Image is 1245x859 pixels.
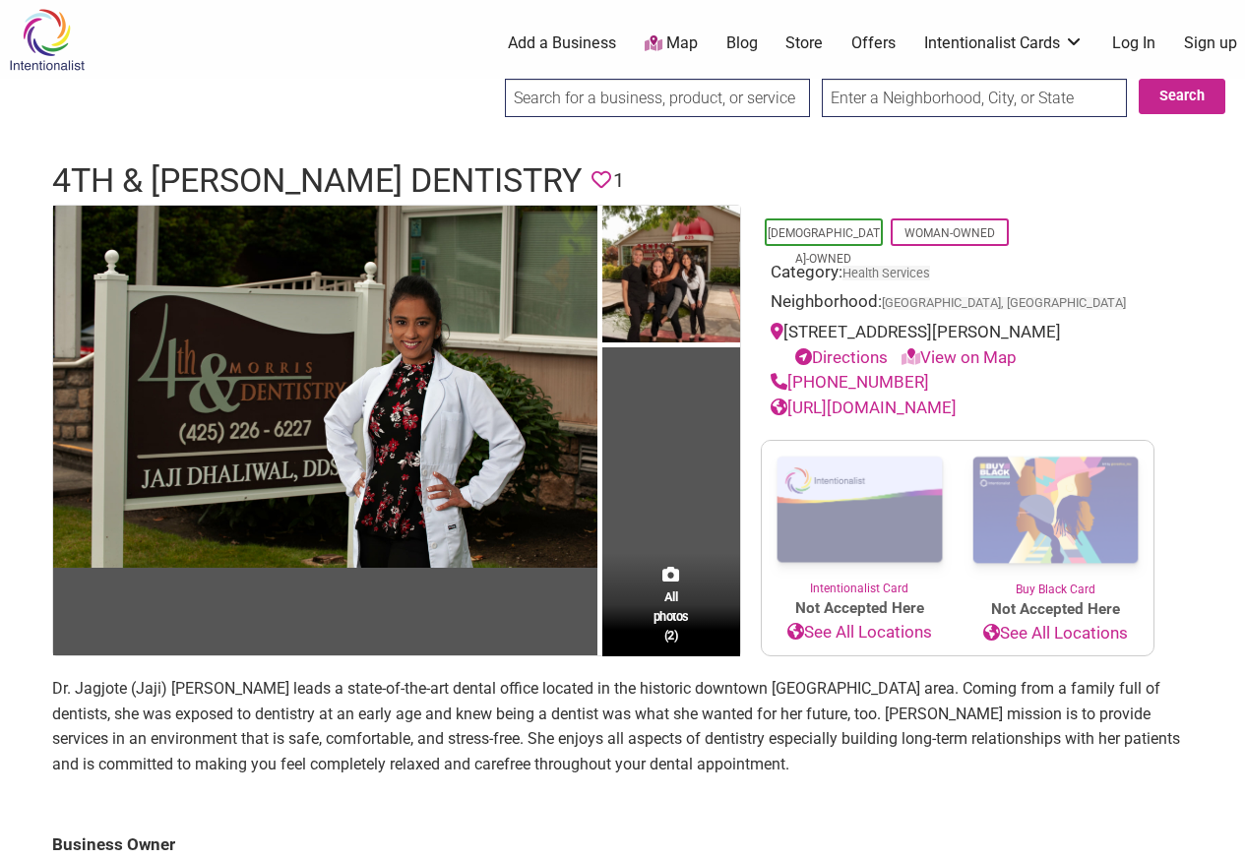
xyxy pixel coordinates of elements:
[958,621,1153,646] a: See All Locations
[1184,32,1237,54] a: Sign up
[882,297,1126,310] span: [GEOGRAPHIC_DATA], [GEOGRAPHIC_DATA]
[768,226,880,266] a: [DEMOGRAPHIC_DATA]-Owned
[726,32,758,54] a: Blog
[602,206,740,348] img: 4th & Morris Dentistry
[505,79,810,117] input: Search for a business, product, or service
[771,372,929,392] a: [PHONE_NUMBER]
[902,347,1017,367] a: View on Map
[53,206,597,568] img: 4th & Morris Dentistry
[613,165,624,196] span: 1
[904,226,995,240] a: Woman-Owned
[771,398,957,417] a: [URL][DOMAIN_NAME]
[958,441,1153,581] img: Buy Black Card
[1139,79,1225,114] button: Search
[958,598,1153,621] span: Not Accepted Here
[842,266,930,280] a: Health Services
[785,32,823,54] a: Store
[822,79,1127,117] input: Enter a Neighborhood, City, or State
[645,32,698,55] a: Map
[795,347,888,367] a: Directions
[762,597,958,620] span: Not Accepted Here
[1112,32,1155,54] a: Log In
[771,320,1145,370] div: [STREET_ADDRESS][PERSON_NAME]
[762,441,958,580] img: Intentionalist Card
[771,260,1145,290] div: Category:
[508,32,616,54] a: Add a Business
[958,441,1153,598] a: Buy Black Card
[52,157,582,205] h1: 4th & [PERSON_NAME] Dentistry
[762,441,958,597] a: Intentionalist Card
[654,587,689,644] span: All photos (2)
[924,32,1084,54] a: Intentionalist Cards
[52,679,1180,773] span: Dr. Jagjote (Jaji) [PERSON_NAME] leads a state-of-the-art dental office located in the historic d...
[771,289,1145,320] div: Neighborhood:
[762,620,958,645] a: See All Locations
[851,32,896,54] a: Offers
